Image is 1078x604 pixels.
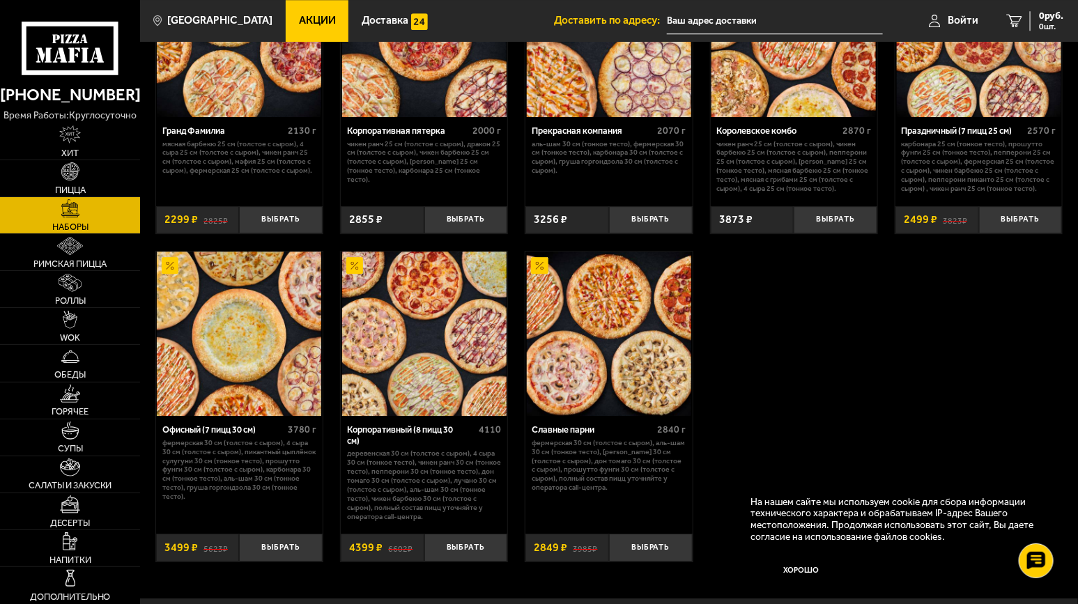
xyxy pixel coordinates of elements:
span: 0 шт. [1039,22,1064,31]
button: Выбрать [424,206,508,233]
span: WOK [60,333,80,342]
span: 4110 [479,424,501,435]
span: Супы [58,444,83,453]
span: Римская пицца [33,259,107,268]
img: Акционный [531,257,548,274]
p: Фермерская 30 см (толстое с сыром), 4 сыра 30 см (толстое с сыром), Пикантный цыплёнок сулугуни 3... [162,439,316,502]
span: Салаты и закуски [29,481,112,490]
span: 2000 г [472,125,501,137]
div: Прекрасная компания [532,125,654,136]
span: 2130 г [288,125,316,137]
a: АкционныйКорпоративный (8 пицц 30 см) [341,251,507,416]
button: Выбрать [424,534,508,561]
s: 3823 ₽ [943,214,967,225]
span: Горячее [52,407,88,416]
span: Роллы [55,296,86,305]
s: 3985 ₽ [573,542,598,553]
div: Гранд Фамилиа [162,125,284,136]
div: Праздничный (7 пицц 25 см) [902,125,1024,136]
span: 3256 ₽ [534,214,568,225]
img: Акционный [346,257,363,274]
span: Хит [61,148,79,157]
img: Славные парни [527,251,691,416]
p: Фермерская 30 см (толстое с сыром), Аль-Шам 30 см (тонкое тесто), [PERSON_NAME] 30 см (толстое с ... [532,439,686,493]
span: Обеды [54,370,86,379]
span: Десерты [50,518,90,527]
div: Офисный (7 пицц 30 см) [162,424,284,435]
div: Королевское комбо [717,125,839,136]
div: Корпоративный (8 пицц 30 см) [347,424,475,446]
s: 2825 ₽ [203,214,228,225]
input: Ваш адрес доставки [667,8,882,34]
span: Войти [948,15,978,26]
span: Наборы [52,222,88,231]
p: Деревенская 30 см (толстое с сыром), 4 сыра 30 см (тонкое тесто), Чикен Ранч 30 см (тонкое тесто)... [347,449,501,521]
button: Выбрать [609,534,693,561]
p: Карбонара 25 см (тонкое тесто), Прошутто Фунги 25 см (тонкое тесто), Пепперони 25 см (толстое с с... [902,140,1056,194]
p: Аль-Шам 30 см (тонкое тесто), Фермерская 30 см (тонкое тесто), Карбонара 30 см (толстое с сыром),... [532,140,686,176]
img: Корпоративный (8 пицц 30 см) [342,251,507,416]
button: Выбрать [794,206,877,233]
button: Выбрать [239,206,323,233]
span: 2070 г [658,125,686,137]
p: Чикен Ранч 25 см (толстое с сыром), Дракон 25 см (толстое с сыром), Чикен Барбекю 25 см (толстое ... [347,140,501,185]
s: 5623 ₽ [203,542,228,553]
div: Корпоративная пятерка [347,125,469,136]
span: 3499 ₽ [164,542,198,553]
img: 15daf4d41897b9f0e9f617042186c801.svg [411,13,428,30]
div: Славные парни [532,424,654,435]
span: 0 руб. [1039,11,1064,21]
button: Выбрать [609,206,693,233]
button: Выбрать [239,534,323,561]
a: АкционныйСлавные парни [525,251,692,416]
span: Напитки [49,555,91,564]
s: 6602 ₽ [388,542,413,553]
span: 4399 ₽ [349,542,383,553]
span: 2299 ₽ [164,214,198,225]
span: Доставить по адресу: [554,15,667,26]
span: Дополнительно [30,592,111,601]
p: На нашем сайте мы используем cookie для сбора информации технического характера и обрабатываем IP... [750,497,1043,543]
span: Пицца [55,185,86,194]
p: Чикен Ранч 25 см (толстое с сыром), Чикен Барбекю 25 см (толстое с сыром), Пепперони 25 см (толст... [717,140,871,194]
span: 2570 г [1027,125,1056,137]
img: Акционный [162,257,178,274]
span: 2499 ₽ [904,214,937,225]
button: Хорошо [750,554,852,587]
button: Выбрать [979,206,1063,233]
span: 2840 г [658,424,686,435]
a: АкционныйОфисный (7 пицц 30 см) [156,251,323,416]
span: 2855 ₽ [349,214,383,225]
p: Мясная Барбекю 25 см (толстое с сыром), 4 сыра 25 см (толстое с сыром), Чикен Ранч 25 см (толстое... [162,140,316,176]
span: [GEOGRAPHIC_DATA] [168,15,273,26]
span: Акции [299,15,336,26]
span: 2849 ₽ [534,542,568,553]
span: 3873 ₽ [719,214,753,225]
span: Доставка [362,15,408,26]
img: Офисный (7 пицц 30 см) [157,251,321,416]
span: 2870 г [842,125,871,137]
span: 3780 г [288,424,316,435]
